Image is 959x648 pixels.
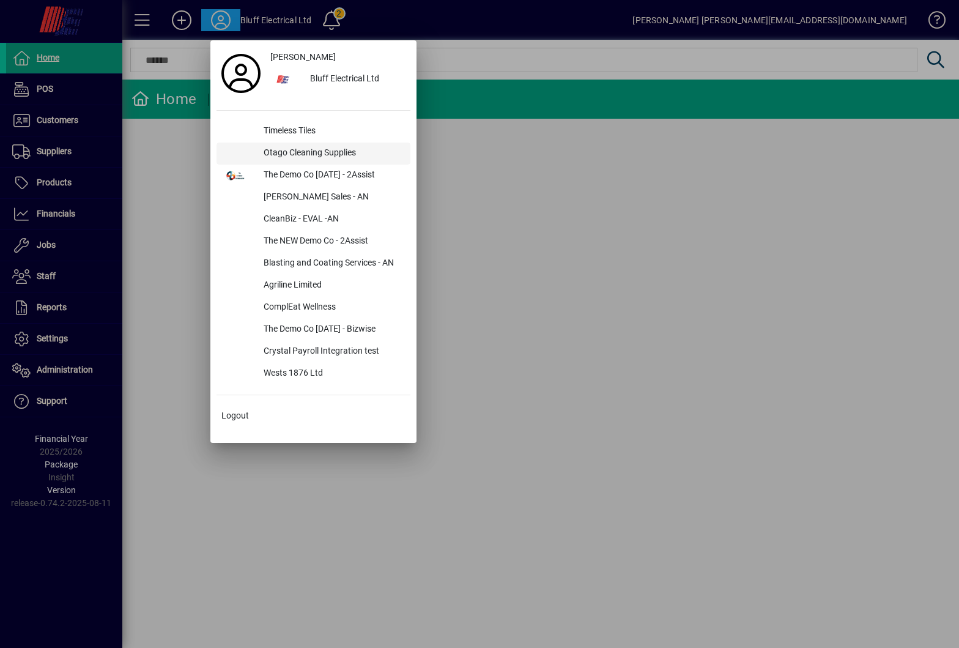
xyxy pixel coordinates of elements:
[254,209,410,231] div: CleanBiz - EVAL -AN
[217,165,410,187] button: The Demo Co [DATE] - 2Assist
[300,69,410,91] div: Bluff Electrical Ltd
[254,121,410,143] div: Timeless Tiles
[217,275,410,297] button: Agriline Limited
[254,253,410,275] div: Blasting and Coating Services - AN
[217,62,265,84] a: Profile
[217,253,410,275] button: Blasting and Coating Services - AN
[217,121,410,143] button: Timeless Tiles
[254,319,410,341] div: The Demo Co [DATE] - Bizwise
[265,47,410,69] a: [PERSON_NAME]
[217,231,410,253] button: The NEW Demo Co - 2Assist
[221,409,249,422] span: Logout
[254,165,410,187] div: The Demo Co [DATE] - 2Assist
[217,209,410,231] button: CleanBiz - EVAL -AN
[254,363,410,385] div: Wests 1876 Ltd
[217,405,410,427] button: Logout
[217,341,410,363] button: Crystal Payroll Integration test
[270,51,336,64] span: [PERSON_NAME]
[265,69,410,91] button: Bluff Electrical Ltd
[217,319,410,341] button: The Demo Co [DATE] - Bizwise
[254,231,410,253] div: The NEW Demo Co - 2Assist
[254,341,410,363] div: Crystal Payroll Integration test
[254,143,410,165] div: Otago Cleaning Supplies
[217,363,410,385] button: Wests 1876 Ltd
[217,297,410,319] button: ComplEat Wellness
[254,275,410,297] div: Agriline Limited
[217,187,410,209] button: [PERSON_NAME] Sales - AN
[254,297,410,319] div: ComplEat Wellness
[254,187,410,209] div: [PERSON_NAME] Sales - AN
[217,143,410,165] button: Otago Cleaning Supplies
